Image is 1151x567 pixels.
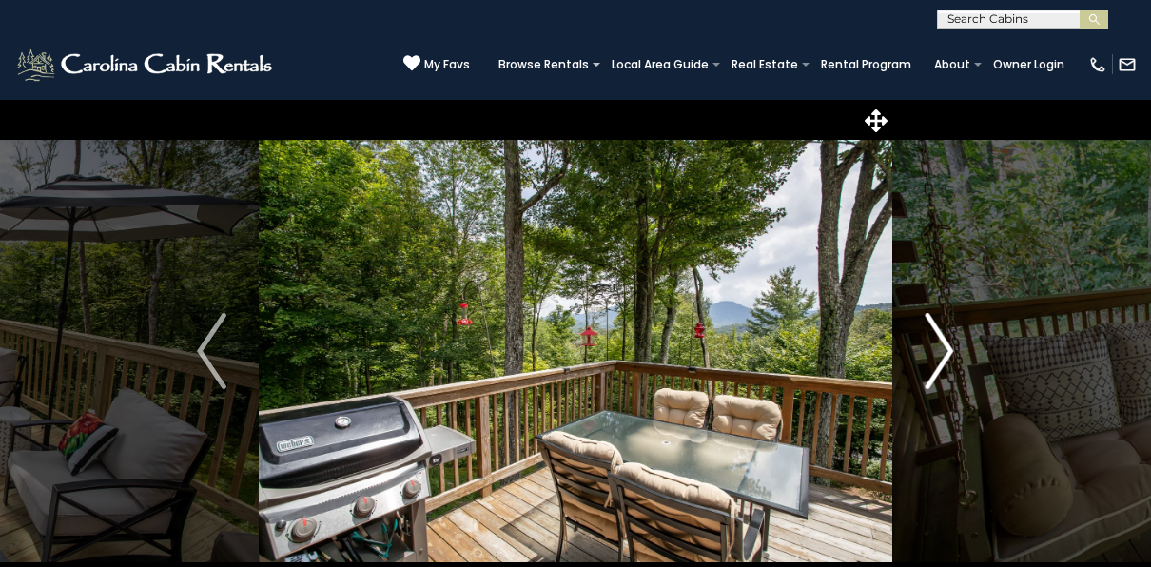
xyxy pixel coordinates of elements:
[1088,55,1107,74] img: phone-regular-white.png
[14,46,278,84] img: White-1-2.png
[925,51,980,78] a: About
[811,51,921,78] a: Rental Program
[925,313,953,389] img: arrow
[1118,55,1137,74] img: mail-regular-white.png
[602,51,718,78] a: Local Area Guide
[424,56,470,73] span: My Favs
[984,51,1074,78] a: Owner Login
[197,313,225,389] img: arrow
[403,54,470,74] a: My Favs
[722,51,808,78] a: Real Estate
[489,51,598,78] a: Browse Rentals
